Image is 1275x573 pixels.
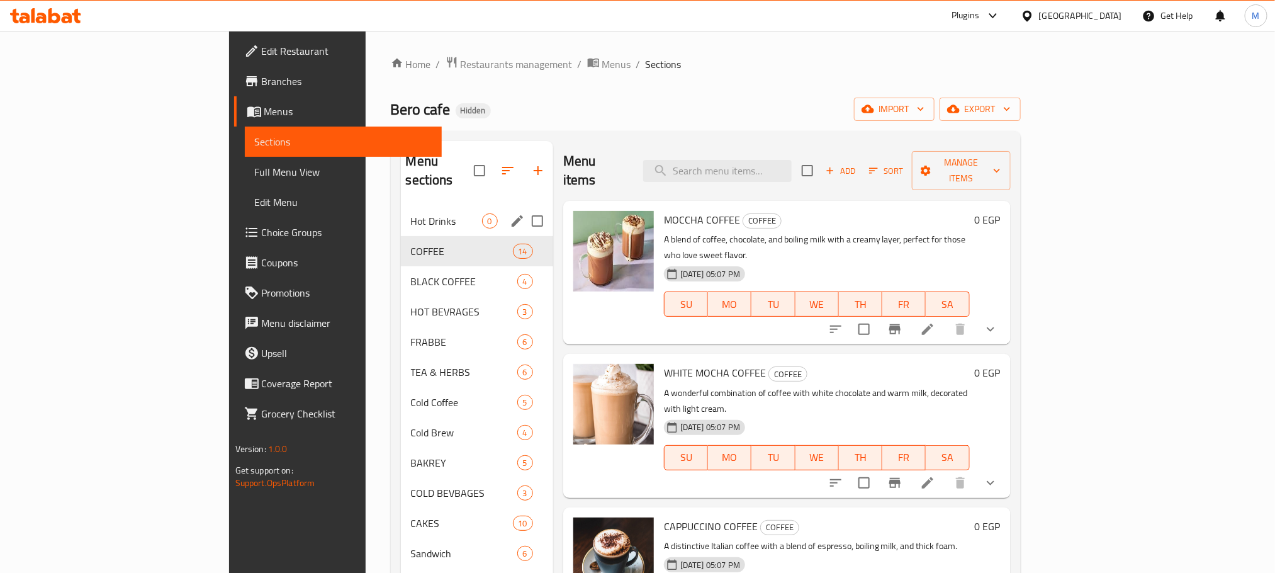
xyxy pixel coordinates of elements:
[794,157,821,184] span: Select section
[411,455,517,470] div: BAKREY
[262,376,432,391] span: Coverage Report
[751,445,795,470] button: TU
[950,101,1011,117] span: export
[518,366,532,378] span: 6
[411,516,513,531] div: CAKES
[255,164,432,179] span: Full Menu View
[411,365,517,380] span: TEA & HERBS
[234,36,442,66] a: Edit Restaurant
[983,475,998,491] svg: Show Choices
[869,164,904,178] span: Sort
[824,164,858,178] span: Add
[517,365,533,380] div: items
[821,161,861,181] span: Add item
[664,538,970,554] p: A distinctive Italian coffee with a blend of espresso, boiling milk, and thick foam.
[508,212,527,230] button: edit
[983,322,998,337] svg: Show Choices
[713,448,746,467] span: MO
[517,485,533,501] div: items
[401,448,553,478] div: BAKREY5
[587,56,631,72] a: Menus
[262,255,432,270] span: Coupons
[518,336,532,348] span: 6
[636,57,641,72] li: /
[401,417,553,448] div: Cold Brew4
[262,315,432,331] span: Menu disclaimer
[514,518,532,530] span: 10
[664,232,970,263] p: A blend of coffee, chocolate, and boiling milk with a creamy layer, perfect for those who love sw...
[643,160,792,182] input: search
[461,57,573,72] span: Restaurants management
[482,213,498,229] div: items
[795,292,839,317] button: WE
[493,156,523,186] span: Sort sections
[839,292,882,317] button: TH
[743,213,781,228] span: COFFEE
[517,334,533,349] div: items
[401,508,553,538] div: CAKES10
[517,274,533,289] div: items
[940,98,1021,121] button: export
[920,322,935,337] a: Edit menu item
[518,276,532,288] span: 4
[931,448,964,467] span: SA
[743,213,782,229] div: COFFEE
[234,247,442,278] a: Coupons
[800,295,834,314] span: WE
[573,211,654,292] img: MOCCHA COFFEE
[411,395,517,410] span: Cold Coffee
[401,206,553,236] div: Hot Drinks0edit
[517,304,533,319] div: items
[578,57,582,72] li: /
[517,425,533,440] div: items
[262,285,432,300] span: Promotions
[269,441,288,457] span: 1.0.0
[411,304,517,319] span: HOT BEVRAGES
[401,538,553,569] div: Sandwich6
[245,157,442,187] a: Full Menu View
[975,211,1001,229] h6: 0 EGP
[945,314,975,344] button: delete
[769,367,807,382] span: COFFEE
[952,8,979,23] div: Plugins
[760,520,799,535] div: COFFEE
[456,103,491,118] div: Hidden
[391,56,1021,72] nav: breadcrumb
[234,399,442,429] a: Grocery Checklist
[975,364,1001,382] h6: 0 EGP
[851,470,877,496] span: Select to update
[411,334,517,349] div: FRABBE
[887,448,921,467] span: FR
[234,338,442,368] a: Upsell
[880,314,910,344] button: Branch-specific-item
[514,246,532,258] span: 14
[664,292,708,317] button: SU
[670,448,703,467] span: SU
[920,475,935,491] a: Edit menu item
[401,327,553,357] div: FRABBE6
[882,292,926,317] button: FR
[708,445,751,470] button: MO
[800,448,834,467] span: WE
[756,295,790,314] span: TU
[926,445,969,470] button: SA
[563,152,628,190] h2: Menu items
[844,448,877,467] span: TH
[411,425,517,440] span: Cold Brew
[262,225,432,240] span: Choice Groups
[518,457,532,469] span: 5
[234,368,442,399] a: Coverage Report
[664,517,758,536] span: CAPPUCCINO COFFEE
[975,314,1006,344] button: show more
[401,478,553,508] div: COLD BEVBAGES3
[411,244,513,259] span: COFFEE
[1252,9,1260,23] span: M
[821,314,851,344] button: sort-choices
[401,357,553,387] div: TEA & HERBS6
[1039,9,1122,23] div: [GEOGRAPHIC_DATA]
[975,518,1001,535] h6: 0 EGP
